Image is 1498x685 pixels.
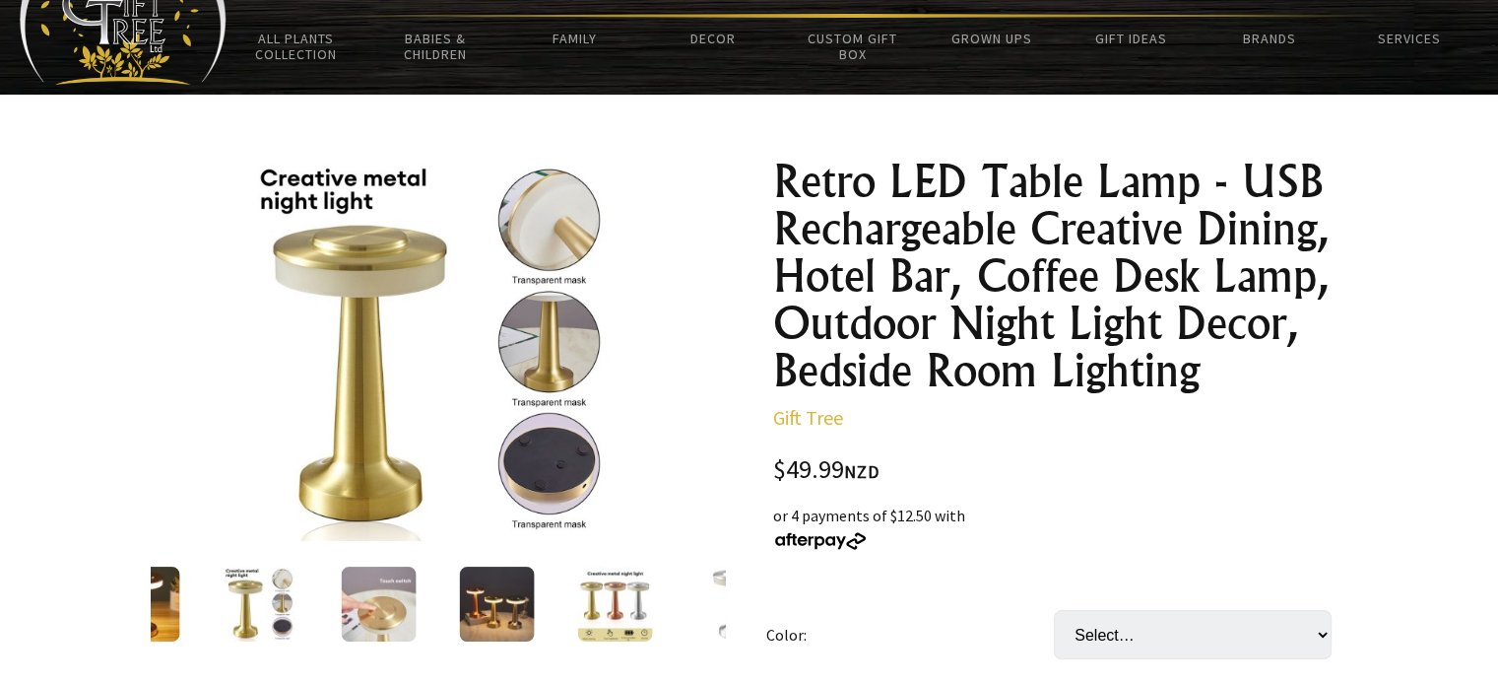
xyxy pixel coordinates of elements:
a: Grown Ups [922,18,1061,59]
img: Afterpay [773,532,868,550]
img: Retro LED Table Lamp - USB Rechargeable Creative Dining, Hotel Bar, Coffee Desk Lamp, Outdoor Nig... [459,567,534,642]
a: Services [1339,18,1478,59]
div: or 4 payments of $12.50 with [773,504,1348,551]
div: $49.99 [773,457,1348,484]
img: Retro LED Table Lamp - USB Rechargeable Creative Dining, Hotel Bar, Coffee Desk Lamp, Outdoor Nig... [104,567,179,642]
a: Gift Tree [773,405,843,430]
a: Family [504,18,643,59]
h1: Retro LED Table Lamp - USB Rechargeable Creative Dining, Hotel Bar, Coffee Desk Lamp, Outdoor Nig... [773,158,1348,394]
img: Retro LED Table Lamp - USB Rechargeable Creative Dining, Hotel Bar, Coffee Desk Lamp, Outdoor Nig... [246,158,629,541]
a: Gift Ideas [1061,18,1200,59]
img: Retro LED Table Lamp - USB Rechargeable Creative Dining, Hotel Bar, Coffee Desk Lamp, Outdoor Nig... [223,567,297,642]
img: Retro LED Table Lamp - USB Rechargeable Creative Dining, Hotel Bar, Coffee Desk Lamp, Outdoor Nig... [577,567,652,642]
img: Retro LED Table Lamp - USB Rechargeable Creative Dining, Hotel Bar, Coffee Desk Lamp, Outdoor Nig... [695,567,770,642]
a: Brands [1201,18,1339,59]
a: Decor [644,18,783,59]
a: Custom Gift Box [783,18,922,75]
a: Babies & Children [365,18,504,75]
span: NZD [844,460,879,483]
a: All Plants Collection [227,18,365,75]
img: Retro LED Table Lamp - USB Rechargeable Creative Dining, Hotel Bar, Coffee Desk Lamp, Outdoor Nig... [341,567,416,642]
